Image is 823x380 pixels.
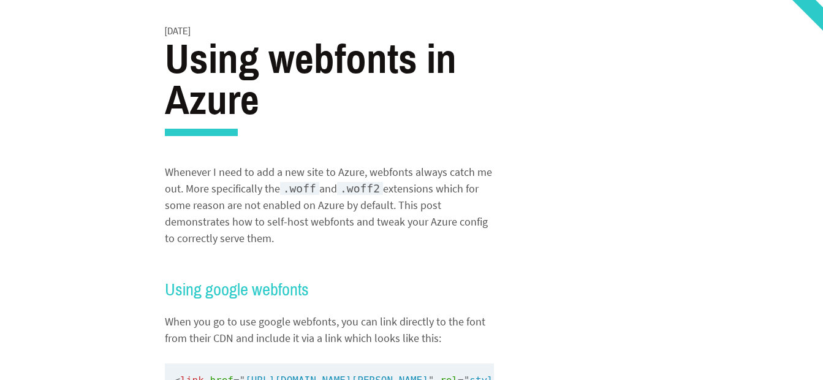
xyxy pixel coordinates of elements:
span: [DATE] [165,26,191,36]
h2: Using google webfonts [165,277,494,303]
code: .woff2 [337,182,383,195]
p: When you go to use google webfonts, you can link directly to the font from their CDN and include ... [165,313,494,346]
p: Whenever I need to add a new site to Azure, webfonts always catch me out. More specifically the a... [165,164,494,246]
h1: Using webfonts in Azure [165,39,494,121]
code: .woff [280,182,319,195]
